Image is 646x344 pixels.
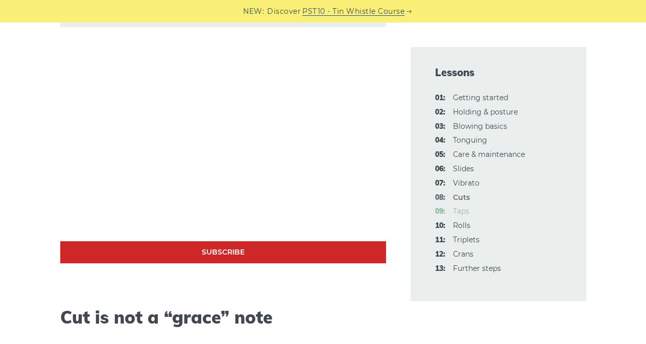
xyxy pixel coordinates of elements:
span: 02: [435,106,445,119]
a: 03:Blowing basics [453,122,507,131]
a: 10:Rolls [453,221,470,230]
span: 13: [435,263,445,275]
span: 03: [435,121,445,133]
span: 01: [435,92,445,104]
a: 07:Vibrato [453,178,480,188]
a: 09:Taps [453,207,469,216]
a: 11:Triplets [453,235,480,244]
span: Discover [267,6,301,17]
span: 06: [435,163,445,175]
strong: Cuts [453,193,470,202]
a: 06:Slides [453,164,474,173]
span: 05: [435,149,445,161]
a: 12:Crans [453,249,473,259]
a: 01:Getting started [453,93,508,102]
a: 02:Holding & posture [453,107,518,117]
span: NEW: [243,6,264,17]
span: Lessons [435,65,562,80]
iframe: Cuts Ornamentation - Irish Tin Whistle Tutorial [60,58,386,242]
span: 08: [435,192,445,204]
span: 11: [435,234,445,246]
span: 04: [435,134,445,147]
h2: Cut is not a “grace” note [60,307,386,328]
span: 07: [435,177,445,190]
a: 04:Tonguing [453,135,487,145]
span: 12: [435,248,445,261]
a: 13:Further steps [453,264,501,273]
span: 10: [435,220,445,232]
a: Subscribe [60,241,386,263]
a: PST10 - Tin Whistle Course [302,6,404,17]
a: 05:Care & maintenance [453,150,525,159]
span: 09: [435,205,445,218]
